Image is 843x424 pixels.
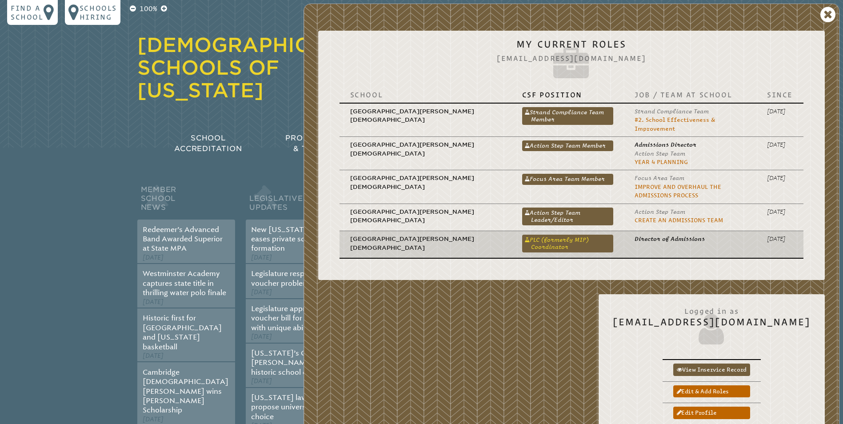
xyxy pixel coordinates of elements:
[251,225,324,253] a: New [US_STATE] law eases private school formation
[11,4,44,21] p: Find a school
[251,393,336,421] a: [US_STATE] lawmakers propose universal school choice
[613,302,811,347] h2: [EMAIL_ADDRESS][DOMAIN_NAME]
[350,90,501,99] p: School
[635,150,685,157] span: Action Step Team
[350,174,501,191] p: [GEOGRAPHIC_DATA][PERSON_NAME][DEMOGRAPHIC_DATA]
[80,4,117,21] p: Schools Hiring
[143,254,164,261] span: [DATE]
[635,159,688,165] a: Year 4 planning
[635,116,715,132] a: #2. School Effectiveness & Improvement
[635,217,723,224] a: Create an Admissions Team
[143,416,164,423] span: [DATE]
[522,140,613,151] a: Action Step Team Member
[332,39,811,83] h2: My Current Roles
[767,235,793,243] p: [DATE]
[635,108,709,115] span: Strand Compliance Team
[635,184,721,199] a: Improve and Overhaul the Admissions Process
[251,288,272,296] span: [DATE]
[251,377,272,385] span: [DATE]
[522,208,613,225] a: Action Step Team Leader/Editor
[285,134,415,153] span: Professional Development & Teacher Certification
[251,254,272,261] span: [DATE]
[251,304,334,332] a: Legislature approves voucher bill for students with unique abilities
[246,183,344,220] h2: Legislative Updates
[635,235,746,243] p: Director of Admissions
[673,364,750,376] a: View inservice record
[767,107,793,116] p: [DATE]
[767,90,793,99] p: Since
[522,90,613,99] p: CSF Position
[673,407,750,419] a: Edit profile
[522,107,613,125] a: Strand Compliance Team Member
[174,134,242,153] span: School Accreditation
[137,33,389,102] a: [DEMOGRAPHIC_DATA] Schools of [US_STATE]
[137,183,235,220] h2: Member School News
[143,368,228,415] a: Cambridge [DEMOGRAPHIC_DATA][PERSON_NAME] wins [PERSON_NAME] Scholarship
[522,174,613,184] a: Focus Area Team Member
[143,269,226,297] a: Westminster Academy captures state title in thrilling water polo finale
[767,140,793,149] p: [DATE]
[350,235,501,252] p: [GEOGRAPHIC_DATA][PERSON_NAME][DEMOGRAPHIC_DATA]
[522,235,613,252] a: PLC (formerly MIP) Coordinator
[143,314,222,351] a: Historic first for [GEOGRAPHIC_DATA] and [US_STATE] basketball
[635,208,685,215] span: Action Step Team
[138,4,159,14] p: 100%
[635,90,746,99] p: Job / Team at School
[143,225,223,253] a: Redeemer’s Advanced Band Awarded Superior at State MPA
[635,175,684,181] span: Focus Area Team
[350,140,501,158] p: [GEOGRAPHIC_DATA][PERSON_NAME][DEMOGRAPHIC_DATA]
[350,107,501,124] p: [GEOGRAPHIC_DATA][PERSON_NAME][DEMOGRAPHIC_DATA]
[767,174,793,182] p: [DATE]
[143,298,164,306] span: [DATE]
[613,302,811,316] span: Logged in as
[350,208,501,225] p: [GEOGRAPHIC_DATA][PERSON_NAME][DEMOGRAPHIC_DATA]
[251,269,330,287] a: Legislature responds to voucher problems
[251,349,337,376] a: [US_STATE]’s Governor [PERSON_NAME] signs historic school choice bill
[251,333,272,340] span: [DATE]
[767,208,793,216] p: [DATE]
[673,385,750,397] a: Edit & add roles
[143,352,164,360] span: [DATE]
[635,140,746,149] p: Admissions Director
